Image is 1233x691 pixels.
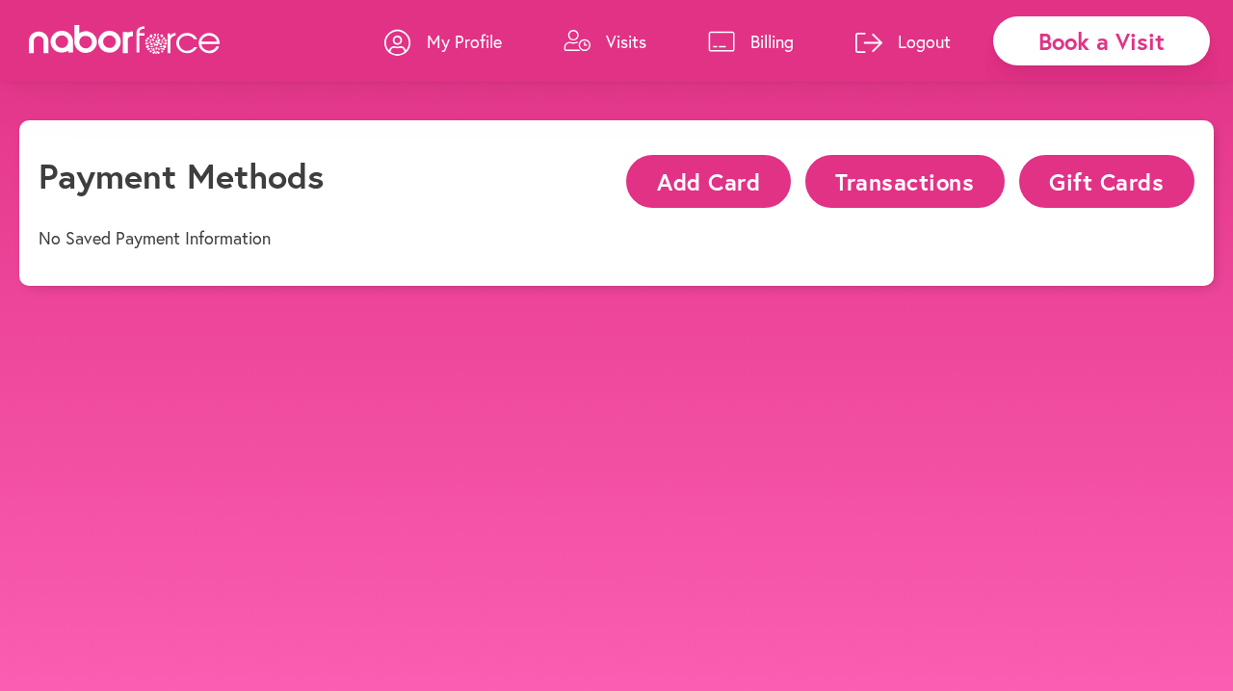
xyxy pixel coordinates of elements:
[39,228,271,249] p: No Saved Payment Information
[606,30,646,53] p: Visits
[855,13,951,70] a: Logout
[384,13,502,70] a: My Profile
[1019,155,1194,208] button: Gift Cards
[1005,170,1194,189] a: Gift Cards
[564,13,646,70] a: Visits
[626,155,790,208] button: Add Card
[993,16,1210,65] div: Book a Visit
[805,155,1005,208] button: Transactions
[39,155,324,196] h1: Payment Methods
[427,30,502,53] p: My Profile
[791,170,1005,189] a: Transactions
[750,30,794,53] p: Billing
[708,13,794,70] a: Billing
[898,30,951,53] p: Logout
